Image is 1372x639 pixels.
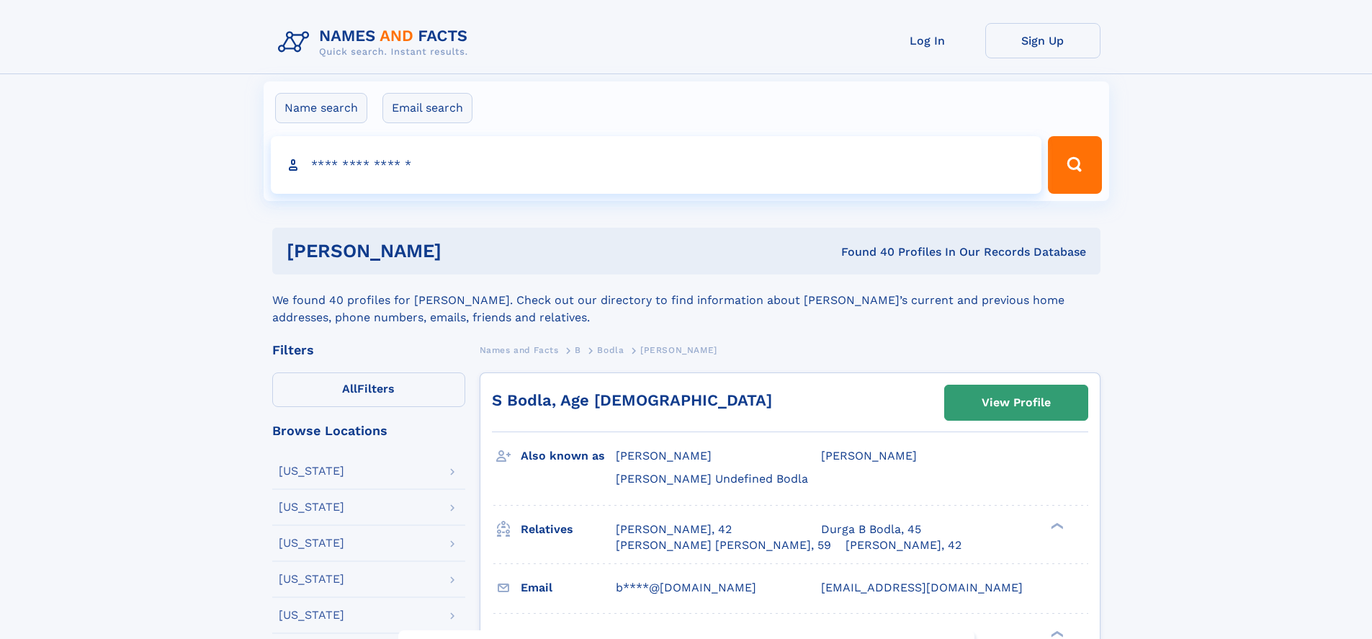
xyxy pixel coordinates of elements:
h3: Relatives [521,517,616,542]
h3: Email [521,576,616,600]
a: [PERSON_NAME] [PERSON_NAME], 59 [616,537,831,553]
a: View Profile [945,385,1088,420]
div: ❯ [1047,629,1064,638]
div: ❯ [1047,521,1064,530]
div: [US_STATE] [279,537,344,549]
span: All [342,382,357,396]
h3: Also known as [521,444,616,468]
a: [PERSON_NAME], 42 [616,522,732,537]
h1: [PERSON_NAME] [287,242,642,260]
span: [PERSON_NAME] Undefined Bodla [616,472,808,486]
div: View Profile [982,386,1051,419]
div: Browse Locations [272,424,465,437]
img: Logo Names and Facts [272,23,480,62]
div: Filters [272,344,465,357]
label: Filters [272,372,465,407]
a: [PERSON_NAME], 42 [846,537,961,553]
div: We found 40 profiles for [PERSON_NAME]. Check out our directory to find information about [PERSON... [272,274,1100,326]
div: [US_STATE] [279,501,344,513]
span: Bodla [597,345,624,355]
input: search input [271,136,1042,194]
div: [US_STATE] [279,609,344,621]
a: Sign Up [985,23,1100,58]
span: [PERSON_NAME] [640,345,717,355]
a: B [575,341,581,359]
span: [PERSON_NAME] [616,449,712,463]
div: [US_STATE] [279,465,344,477]
a: Bodla [597,341,624,359]
label: Email search [382,93,472,123]
div: [US_STATE] [279,573,344,585]
div: Found 40 Profiles In Our Records Database [641,244,1086,260]
span: [PERSON_NAME] [821,449,917,463]
a: Names and Facts [480,341,559,359]
span: B [575,345,581,355]
button: Search Button [1048,136,1101,194]
span: [EMAIL_ADDRESS][DOMAIN_NAME] [821,581,1023,594]
label: Name search [275,93,367,123]
a: S Bodla, Age [DEMOGRAPHIC_DATA] [492,391,772,409]
a: Durga B Bodla, 45 [821,522,921,537]
a: Log In [870,23,985,58]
